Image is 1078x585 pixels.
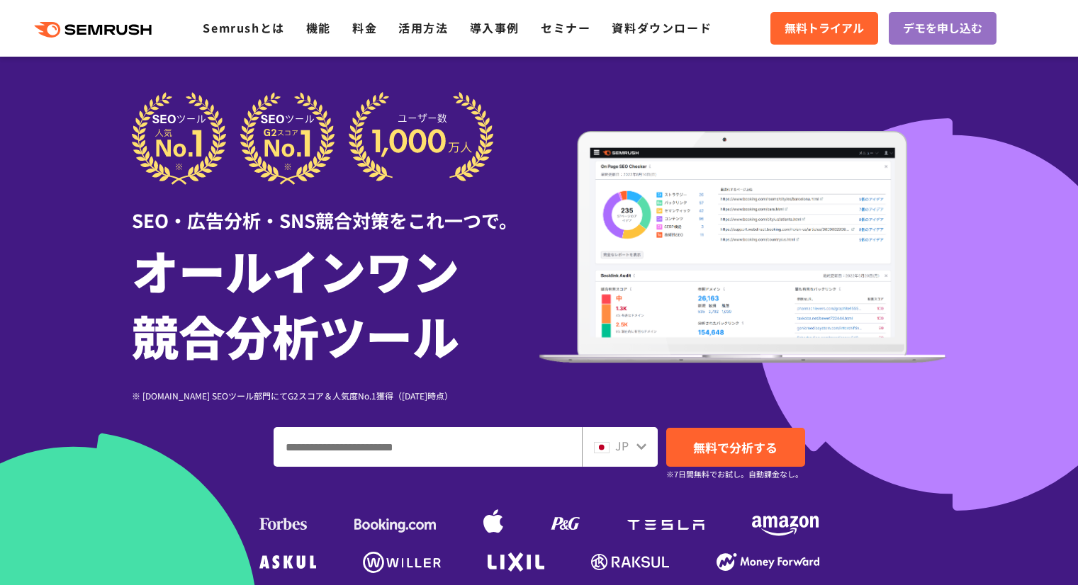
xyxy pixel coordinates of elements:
[132,185,539,234] div: SEO・広告分析・SNS競合対策をこれ一つで。
[666,428,805,467] a: 無料で分析する
[615,437,629,454] span: JP
[770,12,878,45] a: 無料トライアル
[785,19,864,38] span: 無料トライアル
[132,237,539,368] h1: オールインワン 競合分析ツール
[398,19,448,36] a: 活用方法
[693,438,777,456] span: 無料で分析する
[352,19,377,36] a: 料金
[889,12,996,45] a: デモを申し込む
[203,19,284,36] a: Semrushとは
[132,389,539,402] div: ※ [DOMAIN_NAME] SEOツール部門にてG2スコア＆人気度No.1獲得（[DATE]時点）
[666,467,803,481] small: ※7日間無料でお試し。自動課金なし。
[612,19,712,36] a: 資料ダウンロード
[903,19,982,38] span: デモを申し込む
[541,19,590,36] a: セミナー
[274,428,581,466] input: ドメイン、キーワードまたはURLを入力してください
[306,19,331,36] a: 機能
[470,19,520,36] a: 導入事例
